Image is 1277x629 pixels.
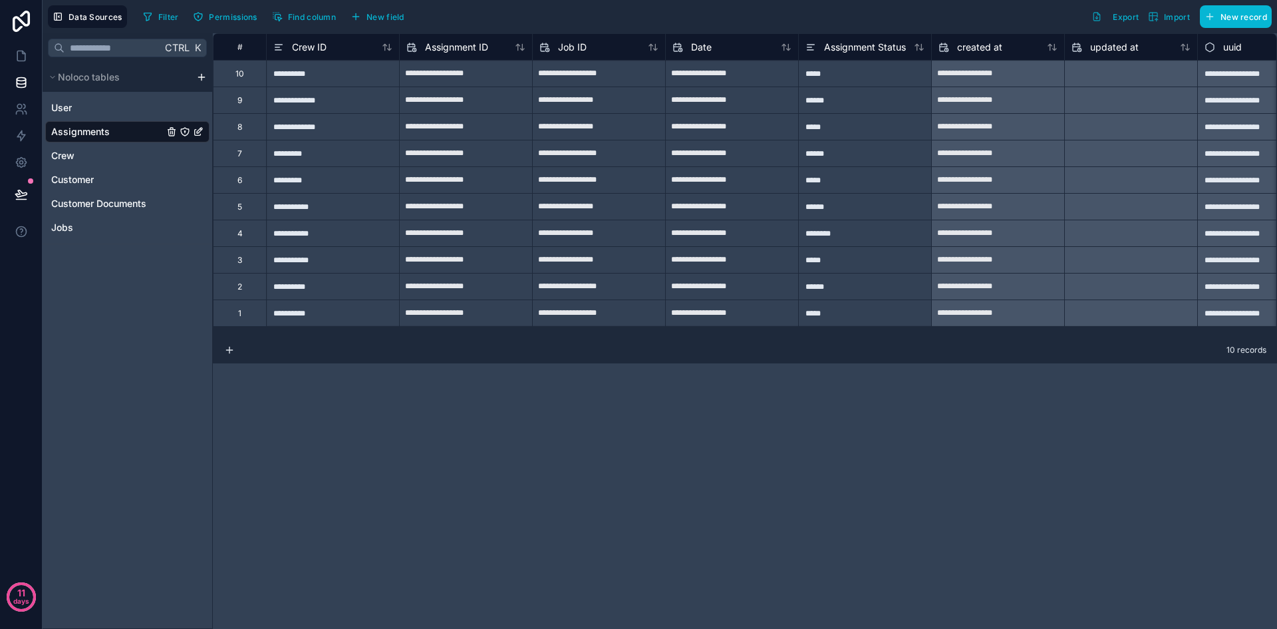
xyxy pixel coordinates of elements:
[237,255,242,266] div: 3
[1226,345,1266,355] span: 10 records
[288,12,336,22] span: Find column
[164,39,191,56] span: Ctrl
[237,95,242,106] div: 9
[1200,5,1272,28] button: New record
[17,586,25,600] p: 11
[1113,12,1139,22] span: Export
[292,41,327,54] span: Crew ID
[558,41,587,54] span: Job ID
[237,282,242,292] div: 2
[193,43,202,53] span: K
[237,202,242,212] div: 5
[235,69,244,79] div: 10
[366,12,404,22] span: New field
[1143,5,1195,28] button: Import
[957,41,1002,54] span: created at
[48,5,127,28] button: Data Sources
[1087,5,1143,28] button: Export
[138,7,184,27] button: Filter
[223,42,256,52] div: #
[238,308,241,319] div: 1
[1195,5,1272,28] a: New record
[158,12,179,22] span: Filter
[188,7,261,27] button: Permissions
[237,148,242,159] div: 7
[346,7,409,27] button: New field
[1223,41,1242,54] span: uuid
[1090,41,1139,54] span: updated at
[188,7,267,27] a: Permissions
[237,228,243,239] div: 4
[425,41,488,54] span: Assignment ID
[1164,12,1190,22] span: Import
[69,12,122,22] span: Data Sources
[691,41,712,54] span: Date
[237,175,242,186] div: 6
[13,592,29,610] p: days
[824,41,906,54] span: Assignment Status
[267,7,341,27] button: Find column
[1220,12,1267,22] span: New record
[237,122,242,132] div: 8
[209,12,257,22] span: Permissions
